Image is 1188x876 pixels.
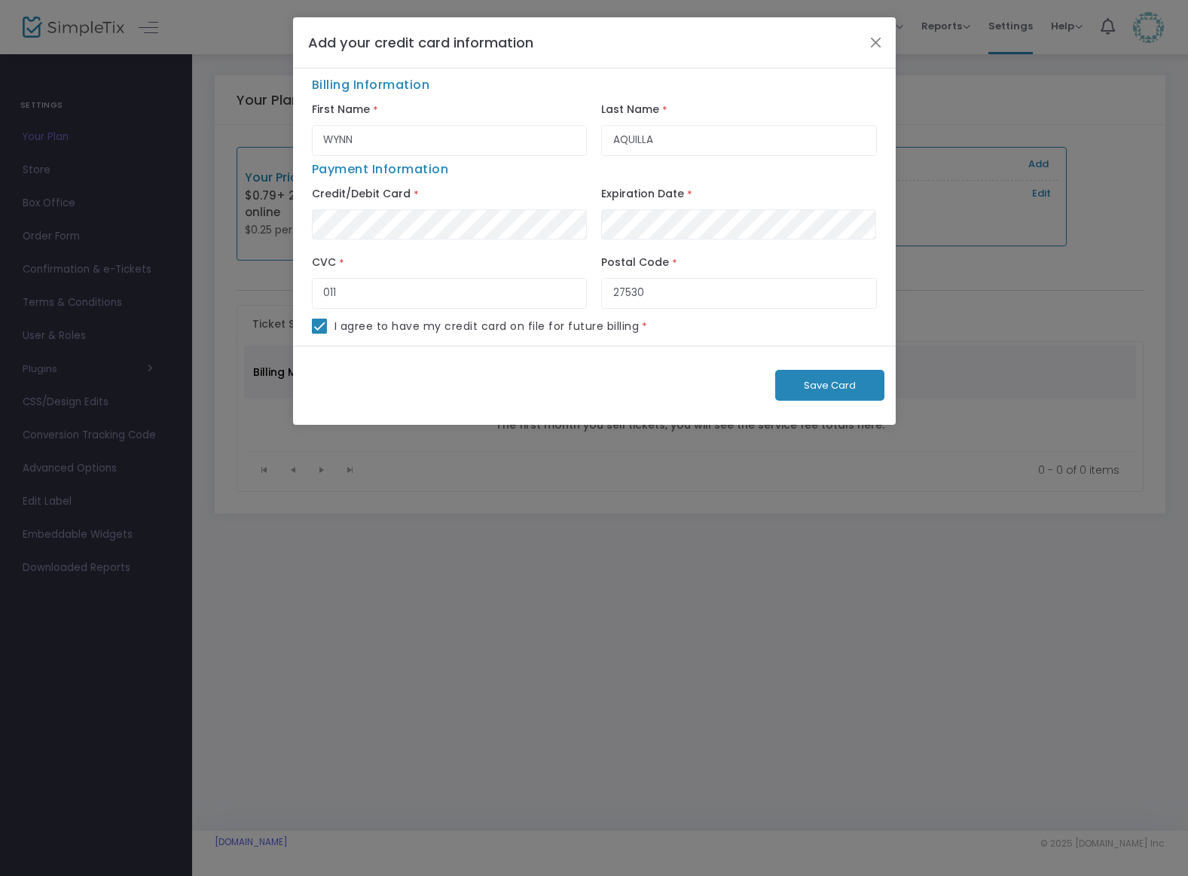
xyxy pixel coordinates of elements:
[601,184,684,205] label: Expiration Date
[304,76,884,99] span: Billing Information
[804,378,856,392] span: Save Card
[312,160,449,178] span: Payment Information
[310,356,539,415] iframe: reCAPTCHA
[601,99,659,121] label: Last Name
[601,125,876,156] input: Last Name
[312,184,411,205] label: Credit/Debit Card
[308,32,533,53] h4: Add your credit card information
[312,278,587,309] input: Enter CVC Number
[601,278,876,309] input: Enter Postal Code
[601,252,669,273] label: Postal Code
[775,370,884,401] button: Save Card
[334,319,640,334] span: I agree to have my credit card on file for future billing
[312,125,587,156] input: First Name
[866,32,885,52] button: Close
[312,99,370,121] label: First Name
[312,252,336,273] label: CVC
